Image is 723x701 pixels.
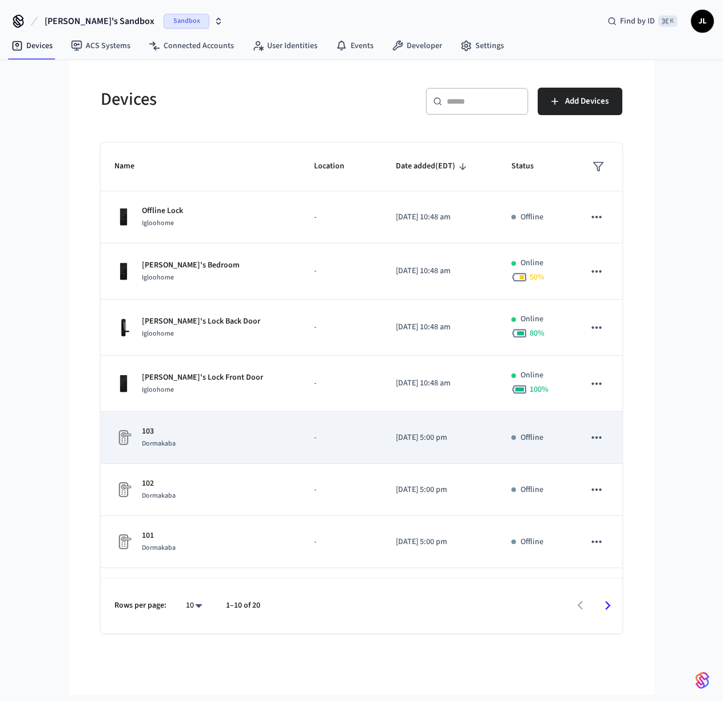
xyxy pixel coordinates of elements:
[114,428,133,447] img: Placeholder Lock Image
[396,484,484,496] p: [DATE] 5:00 pm
[142,478,176,490] p: 102
[243,36,327,56] a: User Identities
[620,15,655,27] span: Find by ID
[142,329,174,338] span: Igloohome
[538,88,622,115] button: Add Devices
[530,384,549,395] span: 100 %
[314,211,369,223] p: -
[383,36,451,56] a: Developer
[142,372,263,384] p: [PERSON_NAME]'s Lock Front Door
[521,257,543,269] p: Online
[396,432,484,444] p: [DATE] 5:00 pm
[62,36,140,56] a: ACS Systems
[314,157,359,175] span: Location
[511,157,549,175] span: Status
[314,432,369,444] p: -
[142,205,183,217] p: Offline Lock
[142,491,176,501] span: Dormakaba
[142,218,174,228] span: Igloohome
[451,36,513,56] a: Settings
[114,262,133,281] img: igloohome_deadbolt_2e
[101,88,355,111] h5: Devices
[226,600,260,612] p: 1–10 of 20
[530,328,545,339] span: 80 %
[521,536,543,548] p: Offline
[114,600,166,612] p: Rows per page:
[396,377,484,389] p: [DATE] 10:48 am
[530,271,545,283] span: 50 %
[396,321,484,333] p: [DATE] 10:48 am
[594,592,621,619] button: Go to next page
[114,318,133,337] img: igloohome_mortise_2
[142,273,174,282] span: Igloohome
[314,321,369,333] p: -
[691,10,714,33] button: JL
[396,157,470,175] span: Date added(EDT)
[565,94,609,109] span: Add Devices
[658,15,677,27] span: ⌘ K
[114,208,133,226] img: igloohome_deadbolt_2s
[142,385,174,395] span: Igloohome
[142,426,176,438] p: 103
[327,36,383,56] a: Events
[142,543,176,553] span: Dormakaba
[114,375,133,393] img: igloohome_deadbolt_2s
[142,259,240,271] p: [PERSON_NAME]'s Bedroom
[142,530,176,542] p: 101
[114,533,133,551] img: Placeholder Lock Image
[692,11,713,31] span: JL
[142,439,176,448] span: Dormakaba
[180,597,208,614] div: 10
[521,369,543,381] p: Online
[521,484,543,496] p: Offline
[521,211,543,223] p: Offline
[45,14,154,28] span: [PERSON_NAME]'s Sandbox
[396,265,484,277] p: [DATE] 10:48 am
[142,316,260,328] p: [PERSON_NAME]'s Lock Back Door
[2,36,62,56] a: Devices
[521,313,543,325] p: Online
[164,14,209,29] span: Sandbox
[598,11,686,31] div: Find by ID⌘ K
[114,157,149,175] span: Name
[314,536,369,548] p: -
[396,536,484,548] p: [DATE] 5:00 pm
[114,481,133,499] img: Placeholder Lock Image
[696,671,709,690] img: SeamLogoGradient.69752ec5.svg
[314,377,369,389] p: -
[396,211,484,223] p: [DATE] 10:48 am
[314,265,369,277] p: -
[140,36,243,56] a: Connected Accounts
[521,432,543,444] p: Offline
[314,484,369,496] p: -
